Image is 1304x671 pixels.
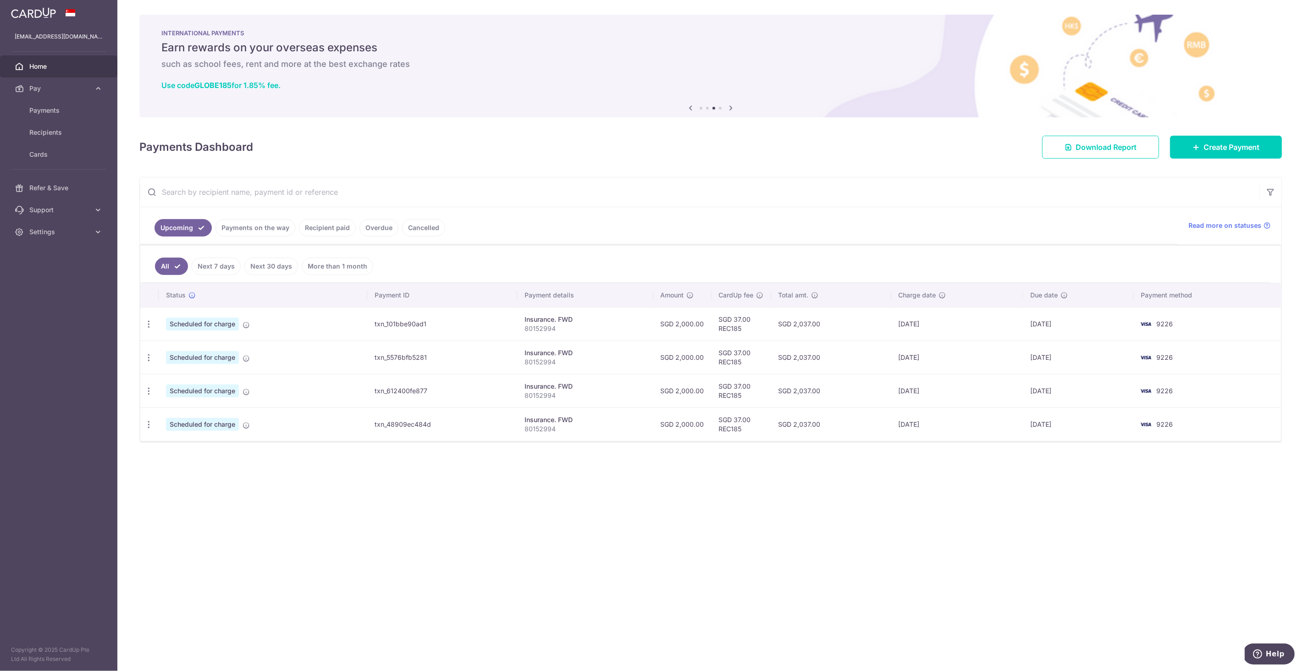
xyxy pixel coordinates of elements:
[525,348,646,357] div: Insurance. FWD
[899,291,936,300] span: Charge date
[1157,387,1173,395] span: 9226
[661,291,684,300] span: Amount
[299,219,356,236] a: Recipient paid
[402,219,445,236] a: Cancelled
[1204,142,1260,153] span: Create Payment
[891,374,1023,407] td: [DATE]
[29,227,90,236] span: Settings
[359,219,398,236] a: Overdue
[367,307,518,341] td: txn_101bbe90ad1
[155,258,188,275] a: All
[653,374,712,407] td: SGD 2,000.00
[29,128,90,137] span: Recipients
[11,7,56,18] img: CardUp
[161,40,1260,55] h5: Earn rewards on your overseas expenses
[29,106,90,115] span: Payments
[719,291,754,300] span: CardUp fee
[1023,374,1133,407] td: [DATE]
[771,407,891,441] td: SGD 2,037.00
[367,341,518,374] td: txn_5576bfb5281
[771,341,891,374] td: SGD 2,037.00
[525,415,646,424] div: Insurance. FWD
[140,177,1260,207] input: Search by recipient name, payment id or reference
[1137,419,1155,430] img: Bank Card
[161,59,1260,70] h6: such as school fees, rent and more at the best exchange rates
[1076,142,1137,153] span: Download Report
[29,84,90,93] span: Pay
[166,351,239,364] span: Scheduled for charge
[1245,643,1295,666] iframe: Opens a widget where you can find more information
[1137,319,1155,330] img: Bank Card
[161,29,1260,37] p: INTERNATIONAL PAYMENTS
[779,291,809,300] span: Total amt.
[215,219,295,236] a: Payments on the way
[367,374,518,407] td: txn_612400fe877
[1170,136,1282,159] a: Create Payment
[367,407,518,441] td: txn_48909ec484d
[525,357,646,367] p: 80152994
[194,81,232,90] b: GLOBE185
[712,341,771,374] td: SGD 37.00 REC185
[525,324,646,333] p: 80152994
[653,407,712,441] td: SGD 2,000.00
[166,385,239,397] span: Scheduled for charge
[525,382,646,391] div: Insurance. FWD
[1188,221,1261,230] span: Read more on statuses
[1023,341,1133,374] td: [DATE]
[1137,385,1155,396] img: Bank Card
[1188,221,1271,230] a: Read more on statuses
[29,62,90,71] span: Home
[166,418,239,431] span: Scheduled for charge
[525,315,646,324] div: Insurance. FWD
[244,258,298,275] a: Next 30 days
[1023,307,1133,341] td: [DATE]
[155,219,212,236] a: Upcoming
[653,341,712,374] td: SGD 2,000.00
[1023,407,1133,441] td: [DATE]
[712,374,771,407] td: SGD 37.00 REC185
[15,32,103,41] p: [EMAIL_ADDRESS][DOMAIN_NAME]
[712,307,771,341] td: SGD 37.00 REC185
[525,391,646,400] p: 80152994
[712,407,771,441] td: SGD 37.00 REC185
[139,139,253,155] h4: Payments Dashboard
[166,318,239,330] span: Scheduled for charge
[29,205,90,214] span: Support
[891,341,1023,374] td: [DATE]
[29,150,90,159] span: Cards
[161,81,281,90] a: Use codeGLOBE185for 1.85% fee.
[1030,291,1058,300] span: Due date
[525,424,646,434] p: 80152994
[1134,283,1282,307] th: Payment method
[302,258,373,275] a: More than 1 month
[139,15,1282,117] img: International Payment Banner
[1157,420,1173,428] span: 9226
[771,307,891,341] td: SGD 2,037.00
[1157,320,1173,328] span: 9226
[367,283,518,307] th: Payment ID
[1157,353,1173,361] span: 9226
[653,307,712,341] td: SGD 2,000.00
[517,283,653,307] th: Payment details
[891,307,1023,341] td: [DATE]
[192,258,241,275] a: Next 7 days
[29,183,90,192] span: Refer & Save
[166,291,186,300] span: Status
[891,407,1023,441] td: [DATE]
[771,374,891,407] td: SGD 2,037.00
[1042,136,1159,159] a: Download Report
[1137,352,1155,363] img: Bank Card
